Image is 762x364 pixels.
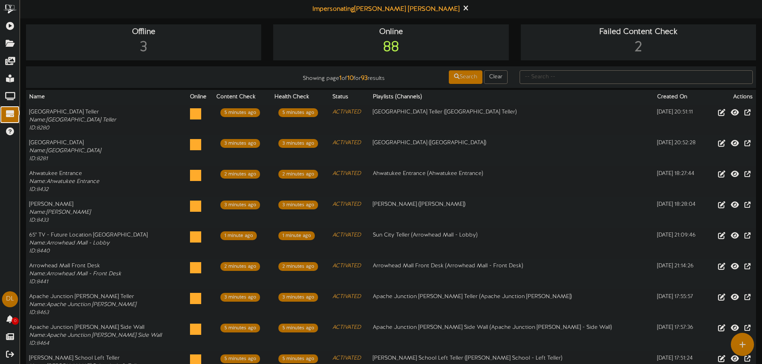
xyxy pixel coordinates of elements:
[275,38,506,58] div: 88
[654,90,706,105] th: Created On
[370,166,654,197] td: Ahwatukee Entrance ( Ahwatukee Entrance )
[278,262,318,271] div: 2 minutes ago
[29,156,48,162] i: ID: 8281
[29,209,90,215] i: Name: [PERSON_NAME]
[29,179,99,185] i: Name: Ahwatukee Entrance
[187,90,213,105] th: Online
[706,90,756,105] th: Actions
[654,197,706,228] td: [DATE] 18:28:04
[268,70,391,83] div: Showing page of for results
[654,105,706,136] td: [DATE] 20:51:11
[2,291,18,307] div: DL
[220,231,257,240] div: 1 minute ago
[332,232,361,238] i: ACTIVATED
[220,262,260,271] div: 2 minutes ago
[278,170,318,179] div: 2 minutes ago
[449,70,482,84] button: Search
[29,148,101,154] i: Name: [GEOGRAPHIC_DATA]
[370,105,654,136] td: [GEOGRAPHIC_DATA] Teller ( [GEOGRAPHIC_DATA] Teller )
[29,271,121,277] i: Name: Arrowhead Mall - Front Desk
[28,38,259,58] div: 3
[278,108,318,117] div: 5 minutes ago
[26,259,187,289] td: Arrowhead Mall Front Desk
[329,90,370,105] th: Status
[29,187,48,193] i: ID: 8432
[654,135,706,166] td: [DATE] 20:52:28
[220,354,260,363] div: 5 minutes ago
[29,310,49,316] i: ID: 8463
[26,228,187,259] td: 65" TV - Future Location [GEOGRAPHIC_DATA]
[654,228,706,259] td: [DATE] 21:09:46
[370,289,654,320] td: Apache Junction [PERSON_NAME] Teller ( Apache Junction [PERSON_NAME] )
[520,70,753,84] input: -- Search --
[26,135,187,166] td: [GEOGRAPHIC_DATA]
[332,171,361,177] i: ACTIVATED
[654,289,706,320] td: [DATE] 17:55:57
[361,75,368,82] strong: 93
[29,125,49,131] i: ID: 8280
[347,75,354,82] strong: 10
[29,340,49,346] i: ID: 8464
[29,240,110,246] i: Name: Arrowhead Mall - Lobby
[29,279,48,285] i: ID: 8441
[332,294,361,300] i: ACTIVATED
[275,26,506,38] div: Online
[370,90,654,105] th: Playlists (Channels)
[370,228,654,259] td: Sun City Teller ( Arrowhead Mall - Lobby )
[370,259,654,289] td: Arrowhead Mall Front Desk ( Arrowhead Mall - Front Desk )
[26,320,187,351] td: Apache Junction [PERSON_NAME] Side Wall
[26,105,187,136] td: [GEOGRAPHIC_DATA] Teller
[339,75,342,82] strong: 1
[278,324,318,332] div: 5 minutes ago
[332,109,361,115] i: ACTIVATED
[370,320,654,351] td: Apache Junction [PERSON_NAME] Side Wall ( Apache Junction [PERSON_NAME] - Side Wall )
[278,293,318,302] div: 3 minutes ago
[654,320,706,351] td: [DATE] 17:57:36
[26,90,187,105] th: Name
[523,26,754,38] div: Failed Content Check
[29,332,162,338] i: Name: Apache Junction [PERSON_NAME] Side Wall
[370,135,654,166] td: [GEOGRAPHIC_DATA] ( [GEOGRAPHIC_DATA] )
[278,354,318,363] div: 5 minutes ago
[332,355,361,361] i: ACTIVATED
[654,259,706,289] td: [DATE] 21:14:26
[220,293,260,302] div: 3 minutes ago
[26,289,187,320] td: Apache Junction [PERSON_NAME] Teller
[523,38,754,58] div: 2
[29,217,48,223] i: ID: 8433
[26,197,187,228] td: [PERSON_NAME]
[278,139,318,148] div: 3 minutes ago
[220,139,260,148] div: 3 minutes ago
[220,201,260,209] div: 3 minutes ago
[332,263,361,269] i: ACTIVATED
[28,26,259,38] div: Offline
[12,317,19,325] span: 0
[220,108,260,117] div: 5 minutes ago
[271,90,329,105] th: Health Check
[278,201,318,209] div: 3 minutes ago
[26,166,187,197] td: Ahwatukee Entrance
[29,248,50,254] i: ID: 8440
[332,140,361,146] i: ACTIVATED
[332,201,361,207] i: ACTIVATED
[332,324,361,330] i: ACTIVATED
[213,90,271,105] th: Content Check
[29,302,136,308] i: Name: Apache Junction [PERSON_NAME]
[220,324,260,332] div: 5 minutes ago
[484,70,508,84] button: Clear
[29,117,116,123] i: Name: [GEOGRAPHIC_DATA] Teller
[654,166,706,197] td: [DATE] 18:27:44
[370,197,654,228] td: [PERSON_NAME] ( [PERSON_NAME] )
[278,231,315,240] div: 1 minute ago
[220,170,260,179] div: 2 minutes ago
